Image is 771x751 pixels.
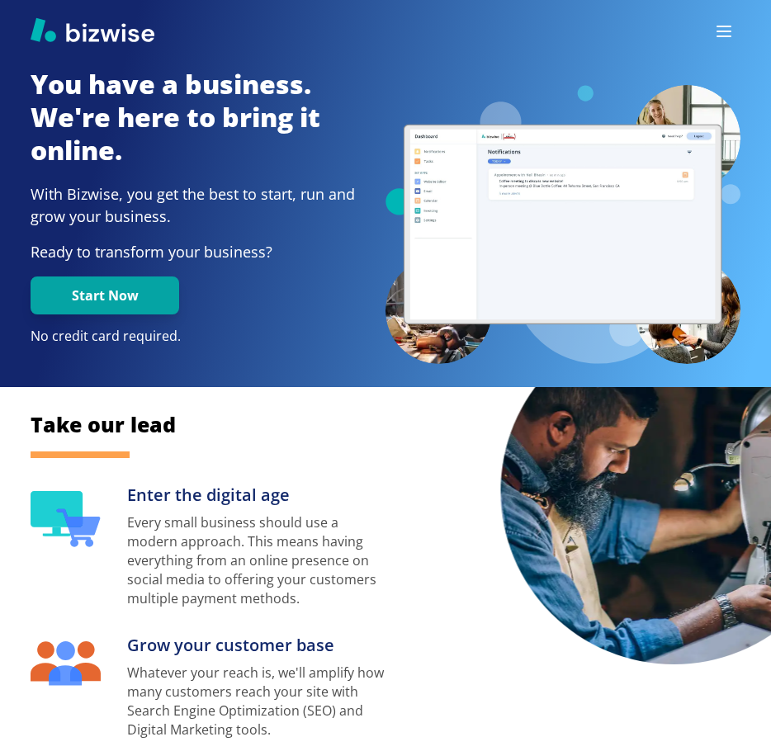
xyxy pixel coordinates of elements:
[31,410,740,438] h2: Take our lead
[31,241,385,263] p: Ready to transform your business?
[127,664,385,739] p: Whatever your reach is, we'll amplify how many customers reach your site with Search Engine Optim...
[31,183,385,228] h2: With Bizwise, you get the best to start, run and grow your business.
[31,328,385,346] p: No credit card required.
[127,633,385,658] h3: Grow your customer base
[31,491,101,547] img: Enter the digital age Icon
[127,483,385,508] h3: Enter the digital age
[31,288,179,304] a: Start Now
[127,513,385,608] p: Every small business should use a modern approach. This means having everything from an online pr...
[31,68,385,167] h1: You have a business. We're here to bring it online.
[31,17,154,42] img: Bizwise Logo
[31,641,101,686] img: Grow your customer base Icon
[31,276,179,314] button: Start Now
